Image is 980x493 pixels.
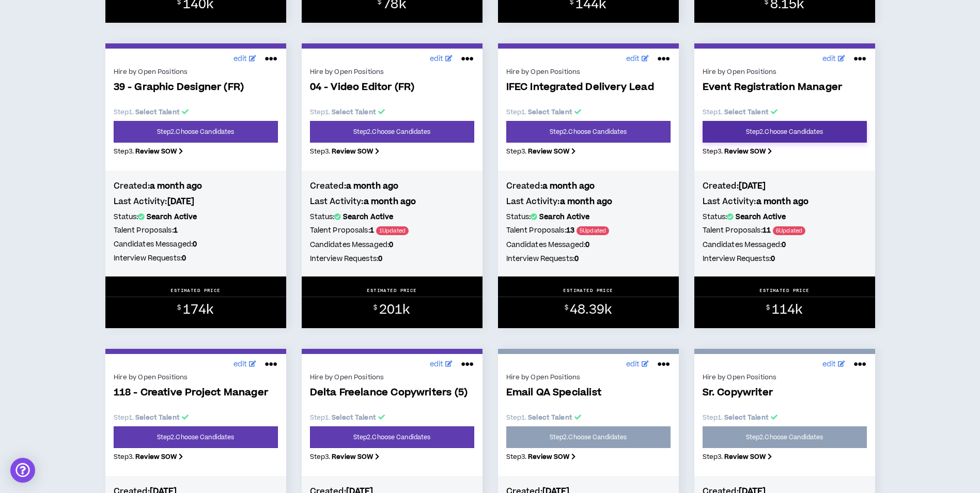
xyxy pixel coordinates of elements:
b: 0 [771,254,775,264]
h4: Last Activity: [310,196,474,207]
h4: Created: [506,180,671,192]
span: 201k [379,301,410,319]
b: 0 [378,254,382,264]
b: Select Talent [724,107,769,117]
span: Delta Freelance Copywriters (5) [310,387,474,399]
span: 04 - Video Editor (FR) [310,82,474,94]
b: a month ago [560,196,613,207]
b: Select Talent [135,107,180,117]
div: Hire by Open Positions [506,373,671,382]
b: a month ago [756,196,809,207]
b: 1 [174,225,178,236]
b: 0 [389,240,393,250]
b: Review SOW [528,452,569,461]
p: Step 1 . [703,107,867,117]
b: Search Active [539,212,590,222]
p: ESTIMATED PRICE [170,287,221,294]
b: Select Talent [528,413,572,422]
b: Review SOW [135,452,177,461]
h5: Status: [114,211,278,223]
a: edit [624,51,652,67]
a: edit [820,357,848,373]
span: edit [430,359,444,370]
h5: Interview Requests: [310,253,474,265]
p: Step 3 . [114,147,278,156]
span: IFEC Integrated Delivery Lead [506,82,671,94]
a: Step2.Choose Candidates [703,121,867,143]
b: a month ago [364,196,416,207]
h4: Last Activity: [114,196,278,207]
span: 1 Updated [376,226,409,235]
a: edit [231,357,259,373]
h5: Interview Requests: [703,253,867,265]
h5: Talent Proposals: [703,225,867,237]
p: Step 3 . [310,452,474,461]
b: a month ago [150,180,203,192]
b: a month ago [542,180,595,192]
a: Step2.Choose Candidates [310,426,474,448]
p: ESTIMATED PRICE [563,287,613,294]
p: Step 3 . [703,452,867,461]
h5: Candidates Messaged: [114,239,278,250]
span: edit [234,54,247,65]
b: Review SOW [724,452,766,461]
div: Hire by Open Positions [506,67,671,76]
b: Select Talent [332,413,376,422]
p: Step 3 . [114,452,278,461]
b: 11 [763,225,771,236]
span: 5 Updated [577,226,609,235]
b: Review SOW [332,147,373,156]
h5: Talent Proposals: [310,225,474,237]
a: Step2.Choose Candidates [506,121,671,143]
a: edit [624,357,652,373]
h5: Candidates Messaged: [506,239,671,251]
span: Email QA Specialist [506,387,671,399]
h5: Candidates Messaged: [310,239,474,251]
b: 0 [574,254,579,264]
h5: Status: [506,211,671,223]
b: a month ago [346,180,399,192]
span: 39 - Graphic Designer (FR) [114,82,278,94]
p: Step 1 . [506,107,671,117]
b: 0 [585,240,589,250]
sup: $ [177,303,181,312]
p: Step 3 . [310,147,474,156]
b: Search Active [147,212,197,222]
b: 0 [782,240,786,250]
b: Search Active [343,212,394,222]
b: 0 [182,253,186,264]
span: edit [626,54,640,65]
h5: Talent Proposals: [114,225,278,236]
p: ESTIMATED PRICE [759,287,810,294]
h4: Created: [310,180,474,192]
span: 48.39k [570,301,612,319]
p: Step 1 . [114,107,278,117]
b: Review SOW [135,147,177,156]
b: Select Talent [135,413,180,422]
b: Search Active [736,212,786,222]
b: Select Talent [724,413,769,422]
div: Hire by Open Positions [310,373,474,382]
span: edit [234,359,247,370]
sup: $ [565,303,568,312]
span: 6 Updated [773,226,805,235]
h5: Interview Requests: [114,253,278,264]
h5: Interview Requests: [506,253,671,265]
div: Hire by Open Positions [114,67,278,76]
a: edit [820,51,848,67]
b: 13 [566,225,574,236]
div: Hire by Open Positions [310,67,474,76]
h5: Candidates Messaged: [703,239,867,251]
a: Step2.Choose Candidates [114,426,278,448]
b: 1 [370,225,374,236]
h5: Status: [310,211,474,223]
h5: Talent Proposals: [506,225,671,237]
p: Step 1 . [310,107,474,117]
b: [DATE] [739,180,766,192]
div: Hire by Open Positions [703,67,867,76]
p: Step 3 . [703,147,867,156]
div: Hire by Open Positions [703,373,867,382]
h4: Created: [703,180,867,192]
span: edit [430,54,444,65]
p: Step 1 . [310,413,474,422]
